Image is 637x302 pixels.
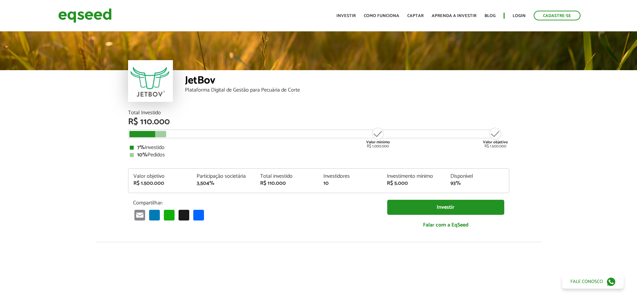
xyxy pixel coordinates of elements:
[387,200,504,215] a: Investir
[323,181,377,186] div: 10
[137,143,145,152] strong: 7%
[58,7,112,24] img: EqSeed
[163,209,176,220] a: WhatsApp
[133,209,146,220] a: Email
[534,11,580,20] a: Cadastre-se
[128,110,509,116] div: Total Investido
[450,181,504,186] div: 93%
[366,139,390,145] strong: Valor mínimo
[387,174,440,179] div: Investimento mínimo
[197,181,250,186] div: 3,504%
[513,14,526,18] a: Login
[148,209,161,220] a: LinkedIn
[485,14,496,18] a: Blog
[483,127,508,148] div: R$ 1.500.000
[450,174,504,179] div: Disponível
[387,181,440,186] div: R$ 5.000
[197,174,250,179] div: Participação societária
[323,174,377,179] div: Investidores
[387,218,504,232] a: Falar com a EqSeed
[483,139,508,145] strong: Valor objetivo
[133,181,187,186] div: R$ 1.500.000
[192,209,205,220] a: Share
[128,118,509,126] div: R$ 110.000
[130,152,508,158] div: Pedidos
[365,127,391,148] div: R$ 1.000.000
[260,181,314,186] div: R$ 110.000
[133,174,187,179] div: Valor objetivo
[185,75,509,88] div: JetBov
[185,88,509,93] div: Plataforma Digital de Gestão para Pecuária de Corte
[364,14,399,18] a: Como funciona
[336,14,356,18] a: Investir
[407,14,424,18] a: Captar
[133,200,377,206] p: Compartilhar:
[260,174,314,179] div: Total investido
[137,150,147,159] strong: 10%
[177,209,191,220] a: X
[130,145,508,150] div: Investido
[432,14,476,18] a: Aprenda a investir
[562,275,624,289] a: Fale conosco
